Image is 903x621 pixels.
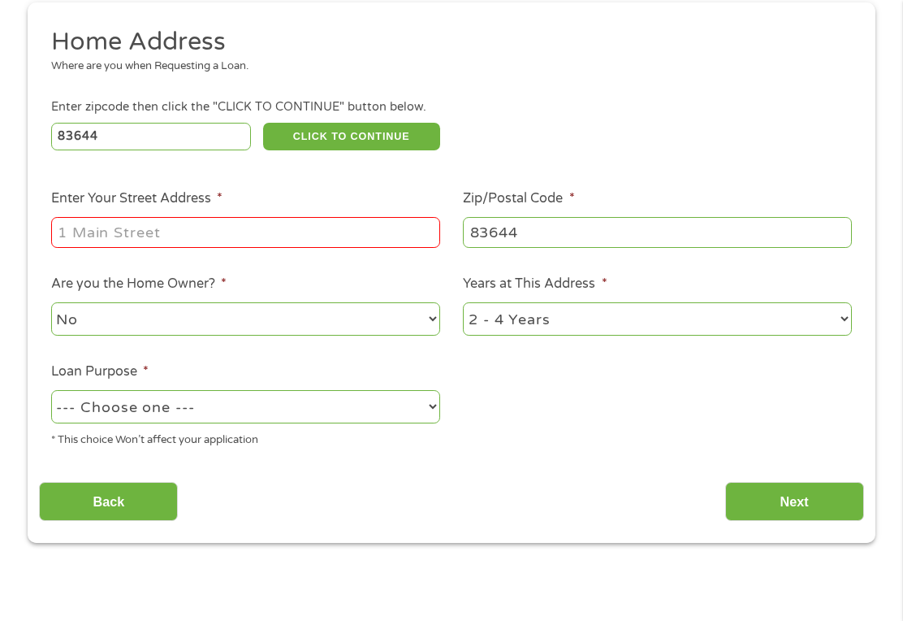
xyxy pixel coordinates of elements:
input: 1 Main Street [51,217,440,248]
input: Next [725,482,864,522]
input: Back [39,482,178,522]
div: Enter zipcode then click the "CLICK TO CONTINUE" button below. [51,98,852,116]
input: Enter Zipcode (e.g 01510) [51,123,252,150]
div: Where are you when Requesting a Loan. [51,59,840,75]
label: Enter Your Street Address [51,190,223,207]
div: * This choice Won’t affect your application [51,426,440,448]
label: Are you the Home Owner? [51,276,227,293]
label: Years at This Address [463,276,607,293]
button: CLICK TO CONTINUE [263,123,440,150]
label: Zip/Postal Code [463,190,574,207]
label: Loan Purpose [51,363,149,380]
h2: Home Address [51,26,840,59]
